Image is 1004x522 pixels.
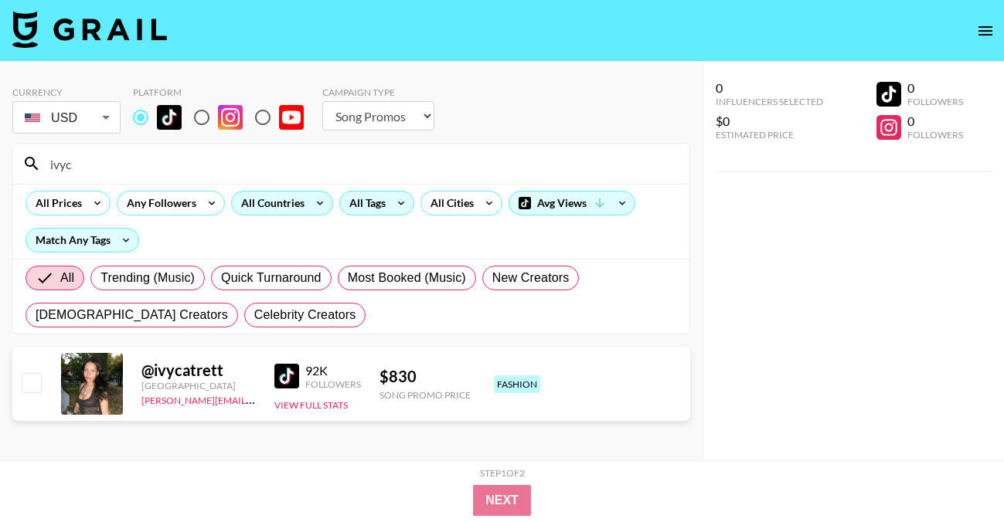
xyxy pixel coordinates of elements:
[60,269,74,287] span: All
[716,114,823,129] div: $0
[492,269,570,287] span: New Creators
[480,467,525,479] div: Step 1 of 2
[279,105,304,130] img: YouTube
[322,86,434,98] div: Campaign Type
[473,485,531,516] button: Next
[157,105,182,130] img: TikTok
[379,367,471,386] div: $ 830
[41,151,680,176] input: Search by User Name
[274,364,299,388] img: TikTok
[12,86,121,98] div: Currency
[509,192,635,215] div: Avg Views
[133,86,316,98] div: Platform
[927,445,985,503] iframe: Drift Widget Chat Controller
[221,269,322,287] span: Quick Turnaround
[12,11,167,48] img: Grail Talent
[254,306,356,324] span: Celebrity Creators
[141,361,256,380] div: @ ivycatrett
[494,375,540,393] div: fashion
[15,104,117,131] div: USD
[26,192,85,215] div: All Prices
[305,363,361,378] div: 92K
[141,380,256,391] div: [GEOGRAPHIC_DATA]
[100,269,195,287] span: Trending (Music)
[117,192,199,215] div: Any Followers
[907,114,963,129] div: 0
[274,399,348,411] button: View Full Stats
[907,96,963,107] div: Followers
[348,269,466,287] span: Most Booked (Music)
[970,15,1001,46] button: open drawer
[218,105,243,130] img: Instagram
[716,80,823,96] div: 0
[340,192,389,215] div: All Tags
[26,229,138,252] div: Match Any Tags
[232,192,308,215] div: All Countries
[379,389,471,401] div: Song Promo Price
[36,306,228,324] span: [DEMOGRAPHIC_DATA] Creators
[305,378,361,390] div: Followers
[716,129,823,141] div: Estimated Price
[716,96,823,107] div: Influencers Selected
[907,129,963,141] div: Followers
[907,80,963,96] div: 0
[141,391,444,406] a: [PERSON_NAME][EMAIL_ADDRESS][PERSON_NAME][DOMAIN_NAME]
[421,192,477,215] div: All Cities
